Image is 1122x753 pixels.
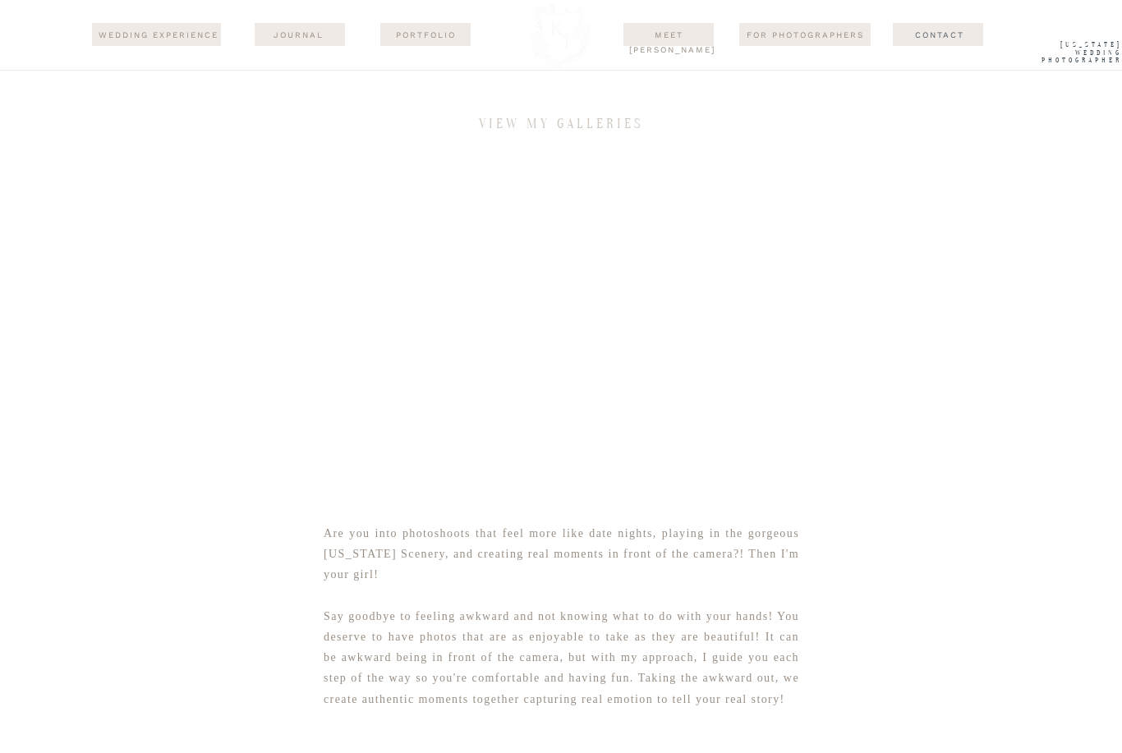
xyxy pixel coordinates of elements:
h3: view my galleries [466,117,656,134]
a: Contact [882,28,996,41]
p: Are you into photoshoots that feel more like date nights, playing in the gorgeous [US_STATE] Scen... [324,523,799,691]
a: journal [259,28,338,41]
a: Meet [PERSON_NAME] [629,28,709,41]
a: Portfolio [386,28,466,41]
a: [US_STATE] WEdding Photographer [1016,41,1122,69]
a: For Photographers [739,28,871,41]
a: wedding experience [96,28,220,43]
